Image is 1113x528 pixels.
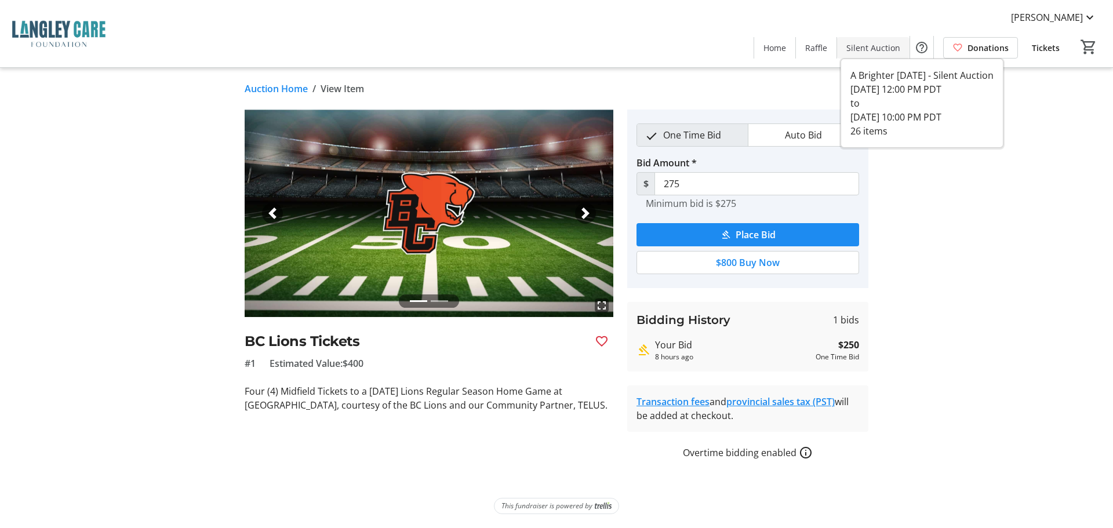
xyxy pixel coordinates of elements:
div: and will be added at checkout. [636,395,859,423]
a: Raffle [796,37,836,59]
a: Home [754,37,795,59]
a: Transaction fees [636,395,710,408]
span: Raffle [805,42,827,54]
span: This fundraiser is powered by [501,501,592,511]
img: Langley Care Foundation 's Logo [7,5,110,63]
button: $800 Buy Now [636,251,859,274]
span: Donations [967,42,1009,54]
span: [PERSON_NAME] [1011,10,1083,24]
div: [DATE] 10:00 PM PDT [850,110,994,124]
span: View Item [321,82,364,96]
div: A Brighter [DATE] - Silent Auction [850,68,994,82]
a: Auction Home [245,82,308,96]
span: Silent Auction [846,42,900,54]
button: Place Bid [636,223,859,246]
div: 26 items [850,124,994,138]
a: Donations [943,37,1018,59]
h3: Bidding History [636,311,730,329]
span: $ [636,172,655,195]
div: 8 hours ago [655,352,811,362]
span: Home [763,42,786,54]
a: How overtime bidding works for silent auctions [799,446,813,460]
div: One Time Bid [816,352,859,362]
div: to [850,96,994,110]
span: Place Bid [736,228,776,242]
button: [PERSON_NAME] [1002,8,1106,27]
button: Favourite [590,330,613,353]
h2: BC Lions Tickets [245,331,585,352]
a: Silent Auction [837,37,910,59]
a: Tickets [1023,37,1069,59]
div: Overtime bidding enabled [627,446,868,460]
span: Tickets [1032,42,1060,54]
span: 1 bids [833,313,859,327]
mat-icon: fullscreen [595,298,609,312]
span: / [312,82,316,96]
span: $800 Buy Now [716,256,780,270]
p: Four (4) Midfield Tickets to a [DATE] Lions Regular Season Home Game at [GEOGRAPHIC_DATA], courte... [245,384,613,412]
span: Estimated Value: $400 [270,356,363,370]
button: Cart [1078,37,1099,57]
div: Your Bid [655,338,811,352]
span: One Time Bid [656,124,728,146]
img: Image [245,110,613,317]
img: Trellis Logo [595,502,612,510]
tr-hint: Minimum bid is $275 [646,198,736,209]
span: Auto Bid [778,124,829,146]
button: Help [910,36,933,59]
label: Bid Amount * [636,156,697,170]
span: #1 [245,356,256,370]
mat-icon: Highest bid [636,343,650,357]
a: provincial sales tax (PST) [726,395,835,408]
strong: $250 [838,338,859,352]
div: [DATE] 12:00 PM PDT [850,82,994,96]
